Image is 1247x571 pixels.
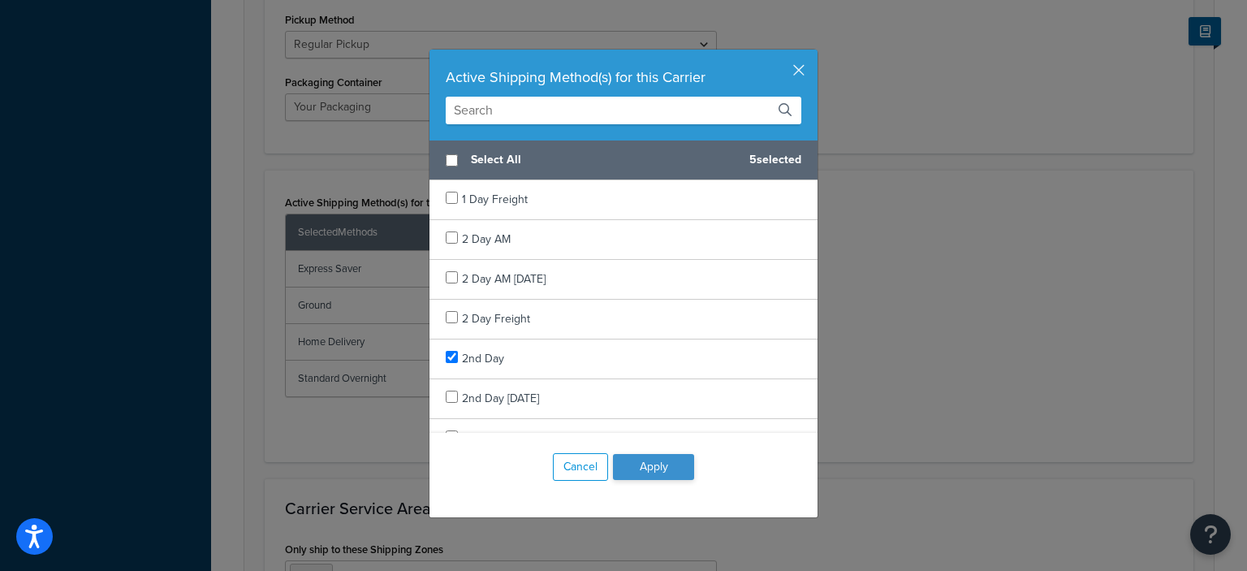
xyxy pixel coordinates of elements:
[553,453,608,481] button: Cancel
[462,270,546,288] span: 2 Day AM [DATE]
[462,350,504,367] span: 2nd Day
[446,97,801,124] input: Search
[613,454,694,480] button: Apply
[462,191,528,208] span: 1 Day Freight
[462,390,539,407] span: 2nd Day [DATE]
[471,149,736,171] span: Select All
[446,66,801,89] div: Active Shipping Method(s) for this Carrier
[429,141,818,180] div: 5 selected
[462,310,530,327] span: 2 Day Freight
[462,430,530,447] span: 3 Day Freight
[462,231,511,248] span: 2 Day AM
